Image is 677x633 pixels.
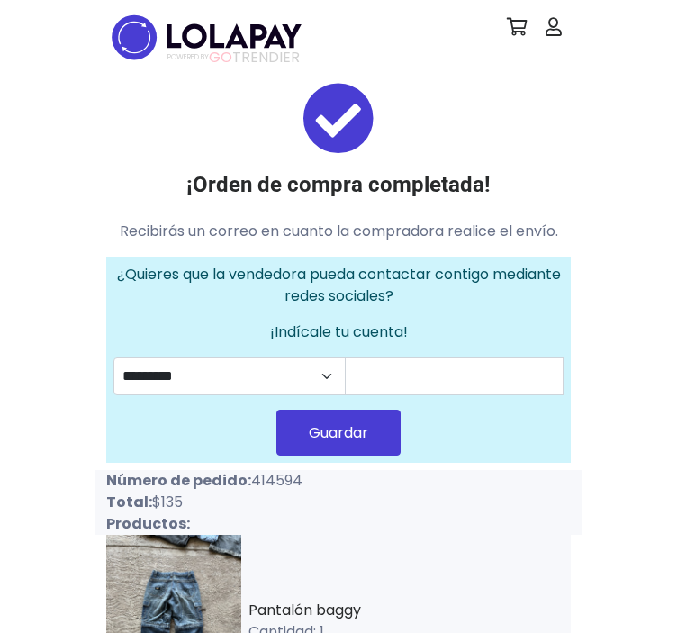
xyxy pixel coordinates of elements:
[106,172,571,198] h3: ¡Orden de compra completada!
[106,9,307,66] img: logo
[167,50,300,66] span: TRENDIER
[106,470,328,492] p: 414594
[106,221,571,242] p: Recibirás un correo en cuanto la compradora realice el envío.
[167,52,209,62] span: POWERED BY
[276,410,401,456] button: Guardar
[106,492,328,513] p: $135
[113,264,564,307] p: ¿Quieres que la vendedora pueda contactar contigo mediante redes sociales?
[209,47,232,68] span: GO
[106,470,251,491] strong: Número de pedido:
[248,600,361,620] a: Pantalón baggy
[106,513,190,534] strong: Productos:
[113,321,564,343] p: ¡Indícale tu cuenta!
[106,492,152,512] strong: Total:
